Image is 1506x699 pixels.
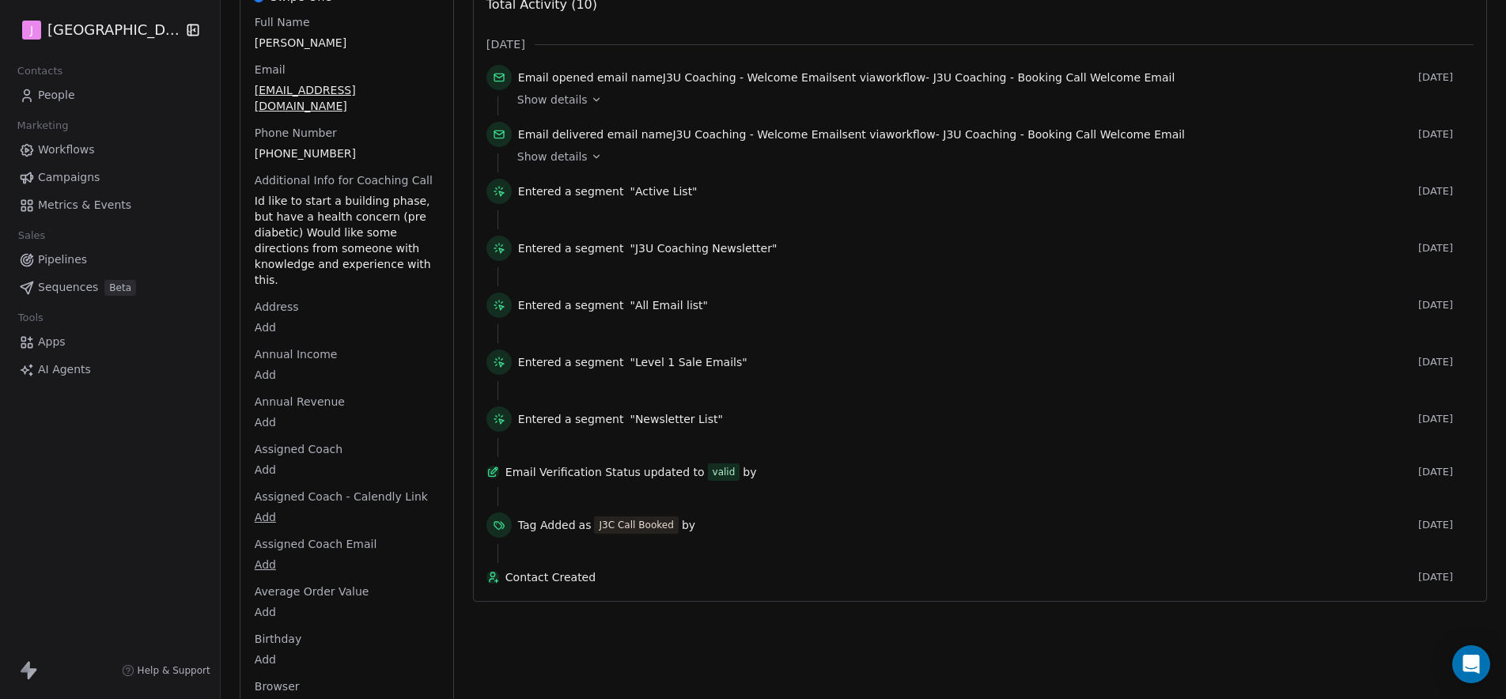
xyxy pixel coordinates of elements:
span: Add [255,319,439,335]
span: Assigned Coach [252,441,346,457]
span: [PERSON_NAME] [255,35,439,51]
span: [DATE] [486,36,525,52]
span: Add [255,604,439,620]
span: Entered a segment [518,411,624,427]
span: J3U Coaching - Booking Call Welcome Email [933,71,1175,84]
span: [GEOGRAPHIC_DATA] [47,20,180,40]
a: Campaigns [13,164,207,191]
a: Help & Support [122,664,210,677]
span: by [682,517,695,533]
span: Add [255,509,439,525]
span: J3U Coaching - Welcome Email [663,71,832,84]
span: Tools [11,306,50,330]
button: J[GEOGRAPHIC_DATA] [19,17,174,43]
span: [DATE] [1418,242,1474,255]
span: Sequences [38,279,98,296]
span: Beta [104,280,136,296]
span: Sales [11,224,52,247]
span: Birthday [252,631,305,647]
span: Email [252,62,289,77]
span: updated to [644,464,705,480]
span: Assigned Coach Email [252,536,380,552]
span: Contact Created [505,569,1412,585]
span: Show details [517,92,588,108]
span: as [579,517,592,533]
span: [DATE] [1418,356,1474,368]
span: Show details [517,149,588,164]
a: SequencesBeta [13,274,207,300]
span: J3U Coaching - Welcome Email [672,128,842,141]
span: Help & Support [138,664,210,677]
span: [EMAIL_ADDRESS][DOMAIN_NAME] [255,82,439,114]
span: Email delivered [518,128,604,141]
span: email name sent via workflow - [518,127,1185,142]
span: [DATE] [1418,299,1474,312]
span: Add [255,367,439,383]
span: [DATE] [1418,128,1474,141]
span: [DATE] [1418,71,1474,84]
span: email name sent via workflow - [518,70,1175,85]
span: [DATE] [1418,413,1474,425]
div: J3C Call Booked [599,518,673,532]
a: Apps [13,329,207,355]
span: Additional Info for Coaching Call [252,172,436,188]
span: [DATE] [1418,466,1474,478]
span: J [30,22,33,38]
span: Pipelines [38,251,87,268]
span: Address [252,299,302,315]
span: Add [255,414,439,430]
a: Show details [517,92,1462,108]
span: Workflows [38,142,95,158]
span: Add [255,652,439,667]
span: Add [255,557,439,572]
a: Show details [517,149,1462,164]
span: Entered a segment [518,297,624,313]
span: Email Verification Status [505,464,641,480]
a: Workflows [13,137,207,163]
span: "Active List" [630,183,697,199]
span: Tag Added [518,517,576,533]
span: Entered a segment [518,240,624,256]
span: AI Agents [38,361,91,378]
span: "Newsletter List" [630,411,722,427]
span: Entered a segment [518,354,624,370]
a: AI Agents [13,357,207,383]
span: Entered a segment [518,183,624,199]
span: [PHONE_NUMBER] [255,145,439,161]
span: Campaigns [38,169,100,186]
span: "J3U Coaching Newsletter" [630,240,777,256]
div: Open Intercom Messenger [1452,645,1490,683]
span: [DATE] [1418,519,1474,531]
span: Full Name [252,14,313,30]
span: [DATE] [1418,185,1474,198]
a: Pipelines [13,247,207,273]
span: People [38,87,75,104]
span: Email opened [518,71,594,84]
span: "All Email list" [630,297,708,313]
span: "Level 1 Sale Emails" [630,354,747,370]
div: valid [713,464,736,480]
span: by [743,464,756,480]
span: Browser [252,678,303,694]
span: J3U Coaching - Booking Call Welcome Email [943,128,1185,141]
span: Metrics & Events [38,197,131,213]
span: Add [255,462,439,478]
span: [DATE] [1418,571,1474,584]
a: People [13,82,207,108]
span: Annual Revenue [252,394,348,410]
span: Contacts [10,59,70,83]
a: Metrics & Events [13,192,207,218]
span: Marketing [10,114,75,138]
span: Id like to start a building phase, but have a health concern (pre diabetic) Would like some direc... [255,193,439,288]
span: Average Order Value [252,584,373,599]
span: Phone Number [252,125,340,141]
span: Assigned Coach - Calendly Link [252,489,431,504]
span: Apps [38,334,66,350]
span: Annual Income [252,346,341,362]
